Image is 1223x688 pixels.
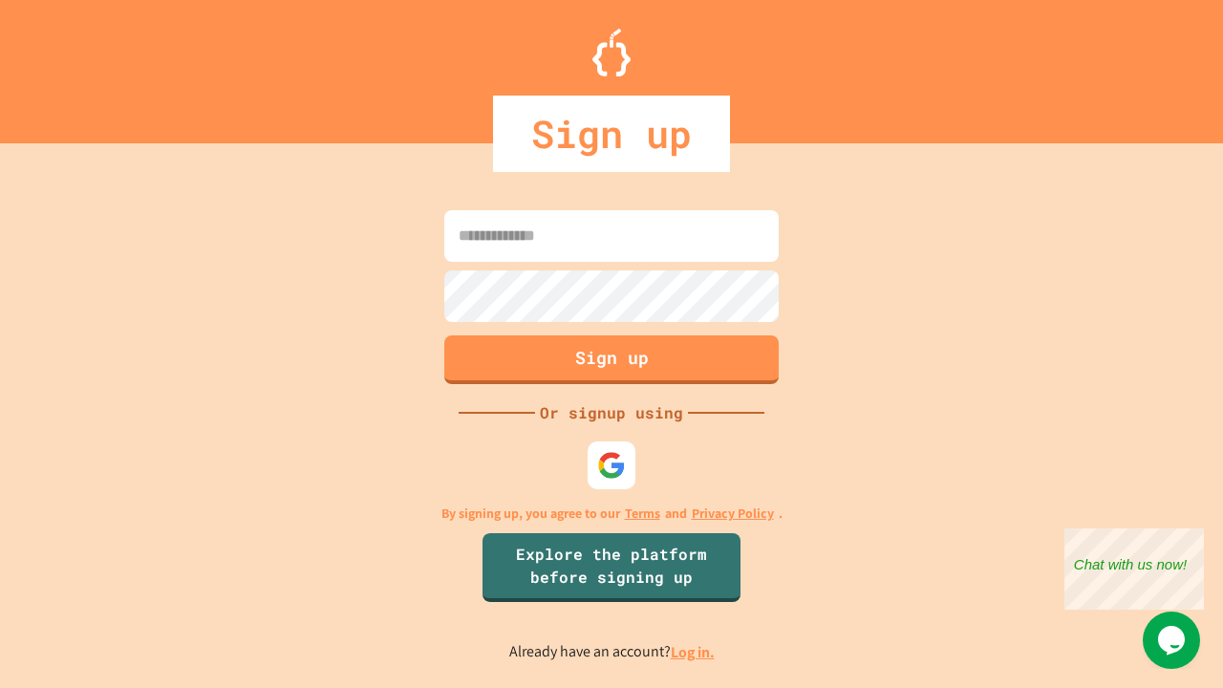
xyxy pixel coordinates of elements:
[597,451,626,480] img: google-icon.svg
[441,504,783,524] p: By signing up, you agree to our and .
[509,640,715,664] p: Already have an account?
[444,335,779,384] button: Sign up
[535,401,688,424] div: Or signup using
[625,504,660,524] a: Terms
[1064,528,1204,610] iframe: chat widget
[493,96,730,172] div: Sign up
[671,642,715,662] a: Log in.
[1143,612,1204,669] iframe: chat widget
[692,504,774,524] a: Privacy Policy
[592,29,631,76] img: Logo.svg
[483,533,740,602] a: Explore the platform before signing up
